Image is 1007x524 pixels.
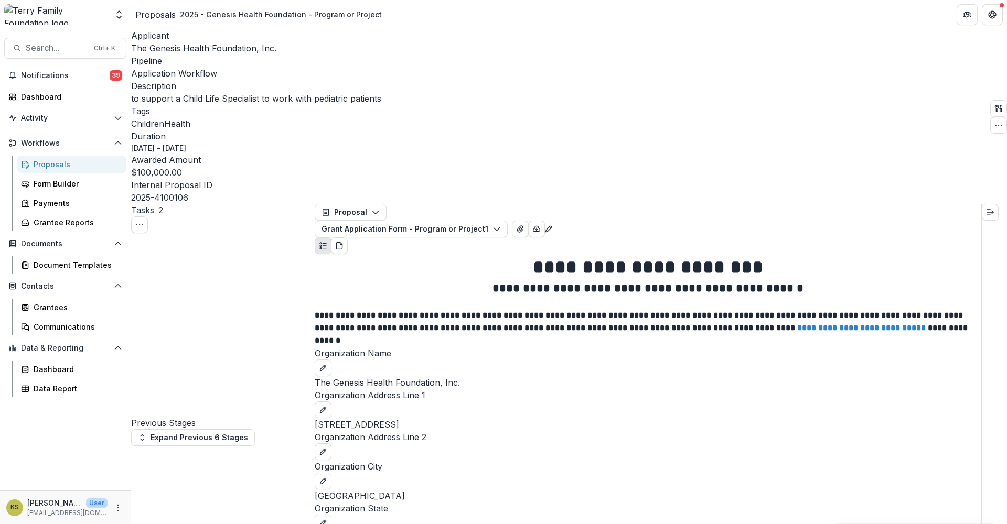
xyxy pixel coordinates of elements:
div: Proposals [135,8,176,21]
div: Dashboard [34,364,118,375]
p: Application Workflow [131,67,217,80]
p: User [86,498,108,508]
button: Expand Previous 6 Stages [131,429,255,446]
img: Terry Family Foundation logo [4,4,108,25]
div: Grantee Reports [34,217,118,228]
p: [EMAIL_ADDRESS][DOMAIN_NAME] [27,508,108,518]
button: Partners [957,4,978,25]
button: Open Documents [4,235,126,252]
p: [GEOGRAPHIC_DATA] [315,489,981,502]
p: $100,000.00 [131,166,182,179]
div: Proposals [34,159,118,170]
button: View Attached Files [512,221,529,237]
p: Organization Name [315,347,981,359]
div: Communications [34,321,118,332]
p: Awarded Amount [131,154,381,166]
h4: Previous Stages [131,417,315,429]
p: [PERSON_NAME] [27,497,82,508]
div: Dashboard [21,91,118,102]
span: Health [164,118,190,129]
p: Organization Address Line 2 [315,431,981,443]
div: Ctrl + K [92,42,117,54]
p: The Genesis Health Foundation, Inc. [315,376,981,389]
p: Organization Address Line 1 [315,389,981,401]
p: [STREET_ADDRESS] [315,418,981,431]
span: Contacts [21,282,110,291]
button: Toggle View Cancelled Tasks [131,216,148,233]
button: Expand right [982,204,999,221]
button: Open Data & Reporting [4,340,126,356]
span: Documents [21,239,110,248]
p: Pipeline [131,54,381,67]
nav: breadcrumb [135,7,386,22]
button: Open Workflows [4,135,126,151]
div: Grantees [34,302,118,313]
span: 2 [158,205,163,215]
div: Payments [34,198,118,209]
p: 2025-4100106 [131,191,188,204]
span: Notifications [21,71,110,80]
p: Description [131,80,381,92]
button: edit [315,443,331,460]
button: edit [315,359,331,376]
p: Duration [131,130,381,143]
button: edit [315,473,331,489]
p: Organization State [315,502,981,515]
button: Edit as form [544,222,553,234]
span: Workflows [21,139,110,148]
button: Open Activity [4,110,126,126]
h3: Tasks [131,204,154,216]
span: Activity [21,114,110,123]
div: 2025 - Genesis Health Foundation - Program or Project [180,9,382,20]
button: PDF view [331,237,348,254]
p: Organization City [315,460,981,473]
span: Search... [26,43,88,53]
div: Data Report [34,383,118,394]
p: Internal Proposal ID [131,179,381,191]
p: [DATE] - [DATE] [131,143,186,154]
div: Kathleen Shaw [10,504,19,511]
button: Plaintext view [315,237,331,254]
span: The Genesis Health Foundation, Inc. [131,43,276,53]
span: Data & Reporting [21,344,110,353]
div: Document Templates [34,259,118,270]
span: 39 [110,70,122,81]
button: Open entity switcher [112,4,126,25]
p: to support a Child Life Specialist to work with pediatric patients [131,92,381,105]
p: Applicant [131,29,381,42]
button: Get Help [982,4,1003,25]
span: Children [131,118,164,129]
button: edit [315,401,331,418]
p: Tags [131,105,381,117]
div: Form Builder [34,178,118,189]
button: More [112,501,124,514]
button: Open Contacts [4,278,126,294]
